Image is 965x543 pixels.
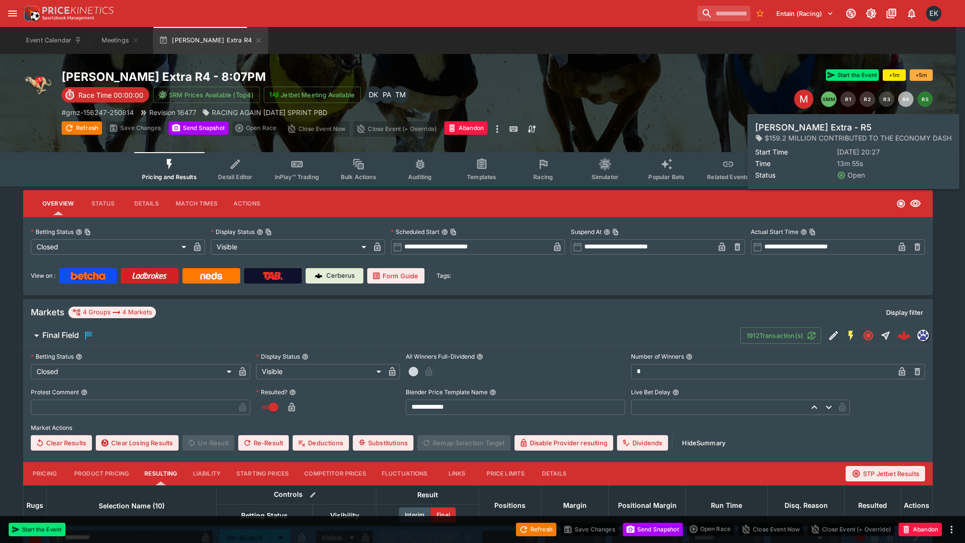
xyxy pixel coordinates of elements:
[137,462,185,485] button: Resulting
[406,388,488,396] p: Blender Price Template Name
[897,329,911,342] img: logo-cerberus--red.svg
[592,173,618,181] span: Simulator
[431,507,456,523] button: Final
[320,510,370,521] span: Visibility
[541,485,609,526] th: Margin
[211,228,255,236] p: Display Status
[631,388,670,396] p: Live Bet Delay
[399,507,431,523] button: Interim
[315,272,322,280] img: Cerberus
[229,462,296,485] button: Starting Prices
[408,173,432,181] span: Auditing
[374,462,436,485] button: Fluctuations
[293,435,349,451] button: Deductions
[516,523,556,536] button: Refresh
[211,239,370,255] div: Visible
[142,173,197,181] span: Pricing and Results
[450,229,457,235] button: Copy To Clipboard
[926,6,941,21] div: Emily Kim
[479,485,541,526] th: Positions
[821,91,836,107] button: SMM
[437,268,451,284] label: Tags:
[4,5,21,22] button: open drawer
[792,122,933,137] div: Start From
[153,27,268,54] button: [PERSON_NAME] Extra R4
[31,228,74,236] p: Betting Status
[9,523,65,536] button: Start the Event
[707,173,749,181] span: Related Events
[212,107,327,117] p: RACING AGAIN [DATE] SPRINT PBD
[533,173,553,181] span: Racing
[365,86,382,103] div: Dabin Kim
[436,462,479,485] button: Links
[263,272,283,280] img: TabNZ
[845,485,901,526] th: Resulted
[751,228,798,236] p: Actual Start Time
[917,91,933,107] button: R5
[444,123,488,132] span: Mark an event as closed and abandoned.
[901,485,933,526] th: Actions
[899,524,942,533] span: Mark an event as closed and abandoned.
[917,330,929,341] div: grnz
[23,462,66,485] button: Pricing
[21,4,40,23] img: PriceKinetics Logo
[88,500,175,512] span: Selection Name (10)
[896,199,906,208] svg: Closed
[946,524,957,535] button: more
[794,90,813,109] div: Edit Meeting
[923,3,944,24] button: Emily Kim
[378,86,396,103] div: Peter Addley
[617,435,668,451] button: Dividends
[168,192,225,215] button: Match Times
[467,173,496,181] span: Templates
[182,435,234,451] span: Un-Result
[752,6,768,21] button: No Bookmarks
[740,327,821,344] button: 1912Transaction(s)
[31,239,190,255] div: Closed
[62,121,102,135] button: Refresh
[62,69,497,84] h2: Copy To Clipboard
[62,107,134,117] p: Copy To Clipboard
[821,91,933,107] nav: pagination navigation
[149,107,196,117] p: Revision 16477
[846,466,925,481] button: STP Jetbet Results
[631,352,684,361] p: Number of Winners
[903,5,920,22] button: Notifications
[771,6,839,21] button: Select Tenant
[862,330,874,341] svg: Closed
[217,485,376,504] th: Controls
[66,462,137,485] button: Product Pricing
[897,329,911,342] div: c0d746f4-3244-4758-a521-b8f44e8a3de0
[125,192,168,215] button: Details
[444,121,488,135] button: Abandon
[532,462,576,485] button: Details
[200,272,222,280] img: Neds
[840,91,856,107] button: R1
[376,485,479,504] th: Result
[353,435,413,451] button: Substitutions
[899,523,942,536] button: Abandon
[31,435,92,451] button: Clear Results
[42,7,114,14] img: PriceKinetics
[898,91,914,107] button: R4
[808,124,834,134] p: Overtype
[862,5,880,22] button: Toggle light/dark mode
[883,5,900,22] button: Documentation
[883,69,906,81] button: +1m
[134,152,822,186] div: Event type filters
[392,86,409,103] div: Tristan Matheson
[232,121,280,135] div: split button
[648,173,684,181] span: Popular Bets
[31,421,925,435] label: Market Actions
[307,489,319,501] button: Bulk edit
[842,327,860,344] button: SGM Enabled
[842,5,860,22] button: Connected to PK
[479,462,533,485] button: Price Limits
[515,435,613,451] button: Disable Provider resulting
[687,522,734,536] div: split button
[676,435,731,451] button: HideSummary
[879,91,894,107] button: R3
[860,91,875,107] button: R2
[238,435,289,451] span: Re-Result
[23,69,54,100] img: greyhound_racing.png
